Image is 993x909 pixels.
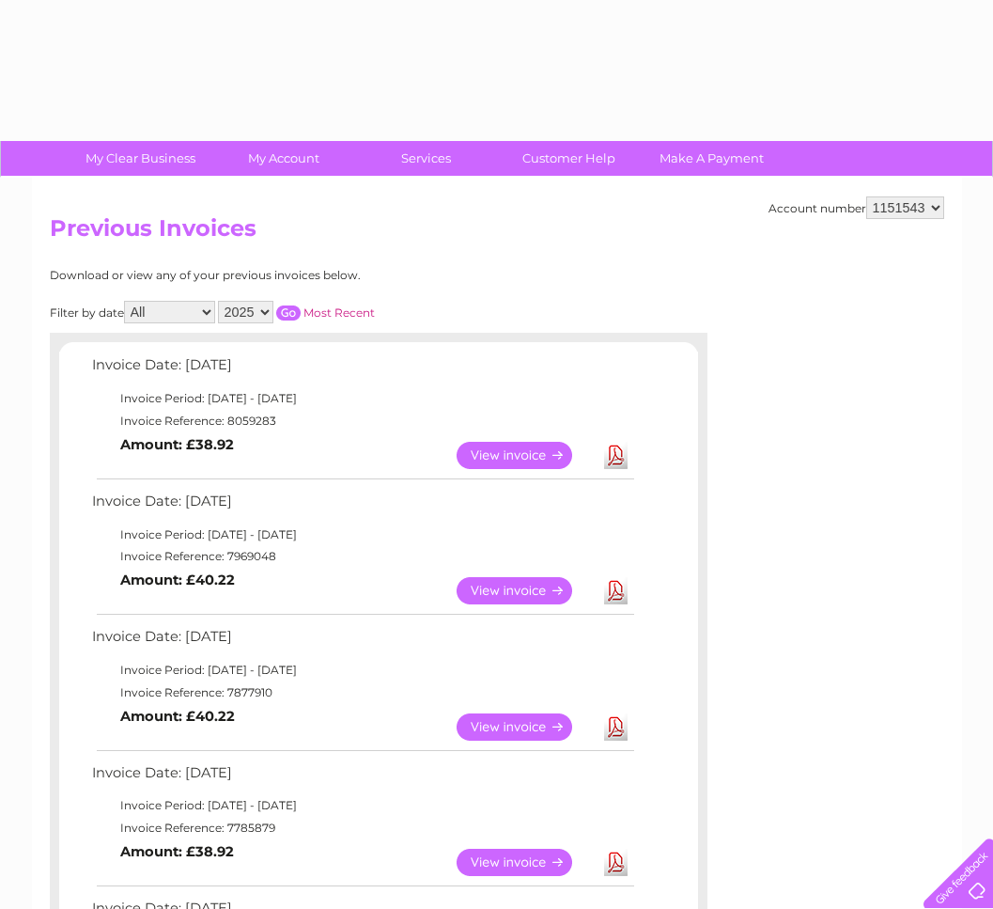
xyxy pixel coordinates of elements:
[87,682,637,704] td: Invoice Reference: 7877910
[87,659,637,682] td: Invoice Period: [DATE] - [DATE]
[87,624,637,659] td: Invoice Date: [DATE]
[120,436,234,453] b: Amount: £38.92
[349,141,504,176] a: Services
[768,196,944,219] div: Account number
[87,817,637,839] td: Invoice Reference: 7785879
[120,843,234,860] b: Amount: £38.92
[63,141,218,176] a: My Clear Business
[604,713,628,741] a: Download
[87,410,637,432] td: Invoice Reference: 8059283
[604,442,628,469] a: Download
[87,387,637,410] td: Invoice Period: [DATE] - [DATE]
[50,215,944,251] h2: Previous Invoices
[604,849,628,876] a: Download
[206,141,361,176] a: My Account
[491,141,646,176] a: Customer Help
[50,269,543,282] div: Download or view any of your previous invoices below.
[634,141,789,176] a: Make A Payment
[604,577,628,604] a: Download
[120,572,235,588] b: Amount: £40.22
[457,849,595,876] a: View
[50,301,543,323] div: Filter by date
[87,524,637,546] td: Invoice Period: [DATE] - [DATE]
[87,760,637,795] td: Invoice Date: [DATE]
[457,577,595,604] a: View
[457,713,595,741] a: View
[87,794,637,817] td: Invoice Period: [DATE] - [DATE]
[120,708,235,725] b: Amount: £40.22
[87,353,637,387] td: Invoice Date: [DATE]
[87,489,637,524] td: Invoice Date: [DATE]
[457,442,595,469] a: View
[303,306,375,320] a: Most Recent
[87,545,637,568] td: Invoice Reference: 7969048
